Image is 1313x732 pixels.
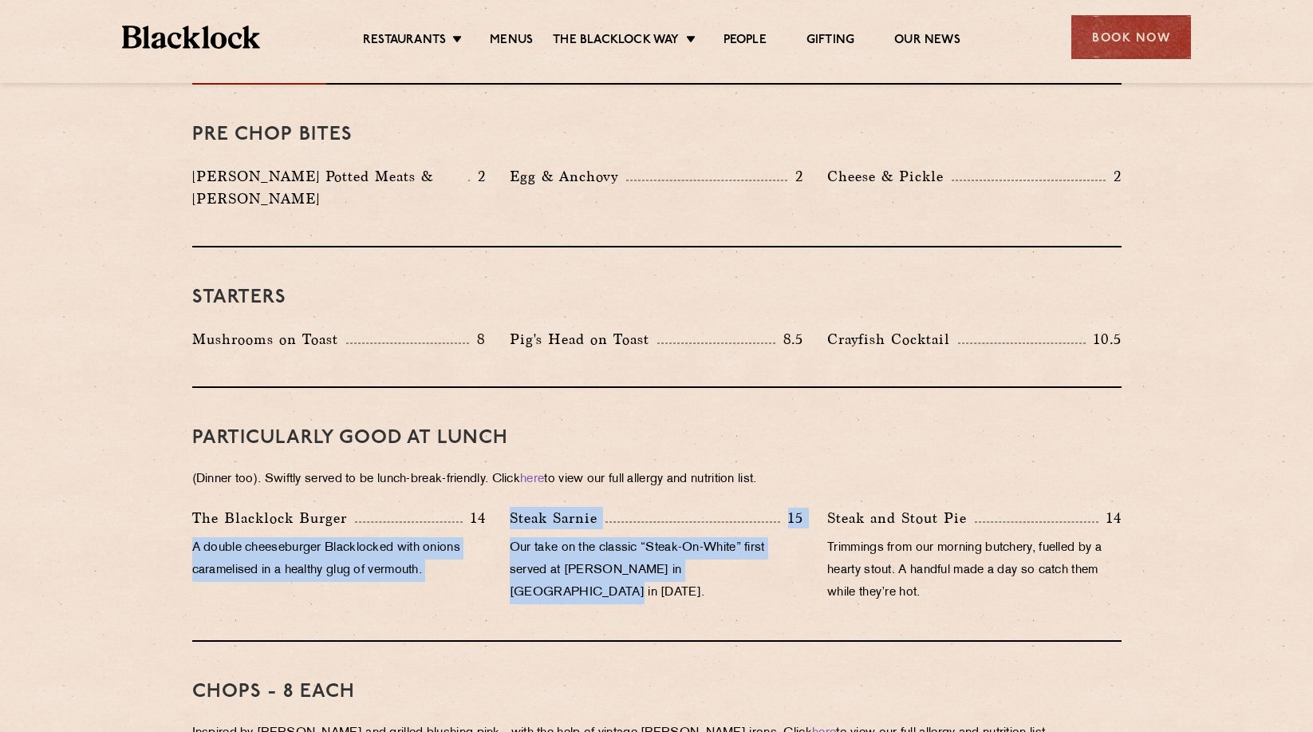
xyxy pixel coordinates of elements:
[363,33,446,50] a: Restaurants
[510,328,657,350] p: Pig's Head on Toast
[192,537,486,582] p: A double cheeseburger Blacklocked with onions caramelised in a healthy glug of vermouth.
[490,33,533,50] a: Menus
[192,507,355,529] p: The Blacklock Burger
[192,682,1122,702] h3: Chops - 8 each
[827,165,952,188] p: Cheese & Pickle
[894,33,960,50] a: Our News
[122,26,260,49] img: BL_Textured_Logo-footer-cropped.svg
[192,287,1122,308] h3: Starters
[192,328,346,350] p: Mushrooms on Toast
[469,329,486,350] p: 8
[724,33,767,50] a: People
[510,507,605,529] p: Steak Sarnie
[806,33,854,50] a: Gifting
[1098,508,1122,528] p: 14
[192,125,1122,145] h3: Pre Chop Bites
[827,328,958,350] p: Crayfish Cocktail
[470,166,486,187] p: 2
[553,33,679,50] a: The Blacklock Way
[780,508,803,528] p: 15
[787,166,803,187] p: 2
[520,473,544,485] a: here
[1106,166,1122,187] p: 2
[827,507,975,529] p: Steak and Stout Pie
[463,508,486,528] p: 14
[192,428,1122,449] h3: PARTICULARLY GOOD AT LUNCH
[775,329,804,350] p: 8.5
[1086,329,1121,350] p: 10.5
[192,469,1122,491] p: (Dinner too). Swiftly served to be lunch-break-friendly. Click to view our full allergy and nutri...
[510,537,803,604] p: Our take on the classic “Steak-On-White” first served at [PERSON_NAME] in [GEOGRAPHIC_DATA] in [D...
[510,165,626,188] p: Egg & Anchovy
[192,165,468,210] p: [PERSON_NAME] Potted Meats & [PERSON_NAME]
[827,537,1121,604] p: Trimmings from our morning butchery, fuelled by a hearty stout. A handful made a day so catch the...
[1071,15,1191,59] div: Book Now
